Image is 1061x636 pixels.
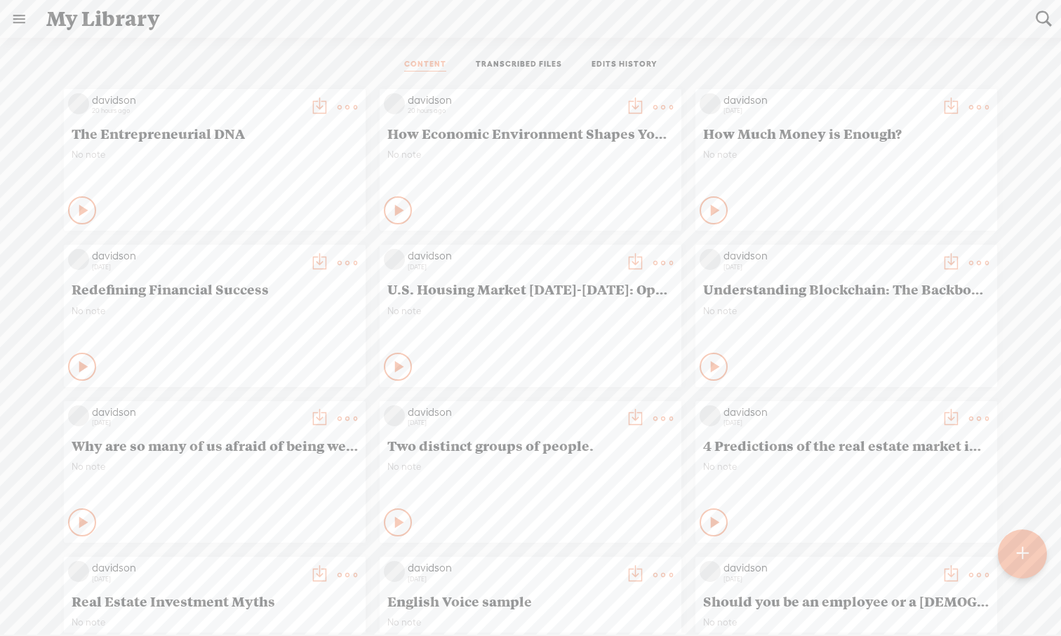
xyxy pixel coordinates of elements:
span: No note [703,616,989,628]
img: videoLoading.png [384,405,405,426]
img: videoLoading.png [700,93,721,114]
span: No note [387,616,674,628]
a: CONTENT [404,59,446,72]
span: No note [703,461,989,473]
img: videoLoading.png [700,405,721,426]
div: [DATE] [723,575,934,583]
div: davidson [92,405,302,419]
div: davidson [723,561,934,575]
span: Should you be an employee or a [DEMOGRAPHIC_DATA] [703,593,989,609]
div: davidson [92,561,302,575]
span: No note [72,616,358,628]
span: Two distinct groups of people. [387,437,674,454]
img: videoLoading.png [68,561,89,582]
span: Redefining Financial Success [72,280,358,297]
div: [DATE] [408,575,618,583]
div: davidson [92,93,302,107]
div: My Library [36,1,1026,37]
span: Real Estate Investment Myths [72,593,358,609]
div: [DATE] [92,419,302,427]
span: How Much Money is Enough? [703,125,989,142]
span: No note [72,149,358,161]
img: videoLoading.png [68,249,89,270]
img: videoLoading.png [384,93,405,114]
img: videoLoading.png [384,249,405,270]
span: Understanding Blockchain: The Backbone of Cryptocurrency [703,280,989,297]
img: videoLoading.png [68,405,89,426]
div: [DATE] [723,263,934,271]
div: davidson [723,93,934,107]
div: [DATE] [723,419,934,427]
span: No note [387,149,674,161]
span: U.S. Housing Market [DATE]-[DATE]: Opportunities and Challenges [387,280,674,297]
span: No note [72,461,358,473]
div: [DATE] [408,263,618,271]
img: videoLoading.png [68,93,89,114]
div: 20 hours ago [92,107,302,115]
span: English Voice sample [387,593,674,609]
a: EDITS HISTORY [592,59,658,72]
img: videoLoading.png [700,249,721,270]
span: How Economic Environment Shapes Your Path to Wealth [387,125,674,142]
div: [DATE] [92,575,302,583]
div: davidson [723,405,934,419]
span: The Entrepreneurial DNA [72,125,358,142]
div: [DATE] [408,419,618,427]
span: No note [72,305,358,317]
span: Why are so many of us afraid of being wealthy? [72,437,358,454]
div: 20 hours ago [408,107,618,115]
div: davidson [408,93,618,107]
span: No note [703,305,989,317]
span: No note [387,461,674,473]
div: davidson [408,249,618,263]
span: No note [387,305,674,317]
div: davidson [408,561,618,575]
div: [DATE] [92,263,302,271]
div: davidson [92,249,302,263]
img: videoLoading.png [384,561,405,582]
div: davidson [723,249,934,263]
span: No note [703,149,989,161]
img: videoLoading.png [700,561,721,582]
span: 4 Predictions of the real estate market in the [GEOGRAPHIC_DATA]. [703,437,989,454]
div: [DATE] [723,107,934,115]
div: davidson [408,405,618,419]
a: TRANSCRIBED FILES [476,59,562,72]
